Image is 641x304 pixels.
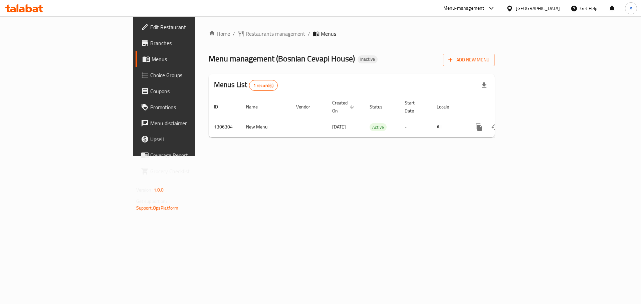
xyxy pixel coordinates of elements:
[370,123,387,131] span: Active
[136,163,240,179] a: Grocery Checklist
[136,19,240,35] a: Edit Restaurant
[136,115,240,131] a: Menu disclaimer
[246,103,266,111] span: Name
[150,151,235,159] span: Coverage Report
[136,99,240,115] a: Promotions
[136,147,240,163] a: Coverage Report
[136,83,240,99] a: Coupons
[466,97,541,117] th: Actions
[370,123,387,131] div: Active
[150,23,235,31] span: Edit Restaurant
[370,103,391,111] span: Status
[630,5,632,12] span: A
[241,117,291,137] td: New Menu
[136,204,179,212] a: Support.OpsPlatform
[136,67,240,83] a: Choice Groups
[321,30,336,38] span: Menus
[431,117,466,137] td: All
[358,56,378,62] span: Inactive
[308,30,310,38] li: /
[332,99,356,115] span: Created On
[332,122,346,131] span: [DATE]
[154,186,164,194] span: 1.0.0
[136,186,153,194] span: Version:
[448,56,489,64] span: Add New Menu
[136,131,240,147] a: Upsell
[136,51,240,67] a: Menus
[209,97,541,137] table: enhanced table
[136,35,240,51] a: Branches
[214,80,278,91] h2: Menus List
[136,197,167,206] span: Get support on:
[246,30,305,38] span: Restaurants management
[209,51,355,66] span: Menu management ( Bosnian Cevapi House )
[443,54,495,66] button: Add New Menu
[516,5,560,12] div: [GEOGRAPHIC_DATA]
[249,82,278,89] span: 1 record(s)
[150,119,235,127] span: Menu disclaimer
[249,80,278,91] div: Total records count
[487,119,503,135] button: Change Status
[150,71,235,79] span: Choice Groups
[150,39,235,47] span: Branches
[358,55,378,63] div: Inactive
[238,30,305,38] a: Restaurants management
[471,119,487,135] button: more
[150,167,235,175] span: Grocery Checklist
[214,103,227,111] span: ID
[437,103,458,111] span: Locale
[152,55,235,63] span: Menus
[150,87,235,95] span: Coupons
[209,30,495,38] nav: breadcrumb
[399,117,431,137] td: -
[476,77,492,93] div: Export file
[150,135,235,143] span: Upsell
[405,99,423,115] span: Start Date
[296,103,319,111] span: Vendor
[443,4,484,12] div: Menu-management
[150,103,235,111] span: Promotions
